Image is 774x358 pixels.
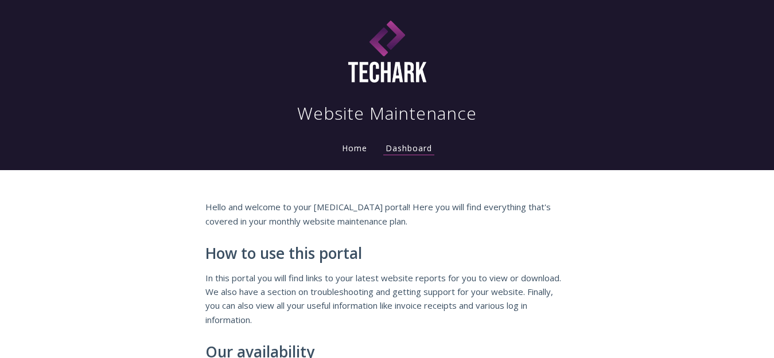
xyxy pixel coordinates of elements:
p: In this portal you will find links to your latest website reports for you to view or download. We... [205,271,569,327]
a: Dashboard [383,143,434,155]
h1: Website Maintenance [297,102,477,125]
a: Home [340,143,370,154]
p: Hello and welcome to your [MEDICAL_DATA] portal! Here you will find everything that's covered in ... [205,200,569,228]
h2: How to use this portal [205,245,569,262]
